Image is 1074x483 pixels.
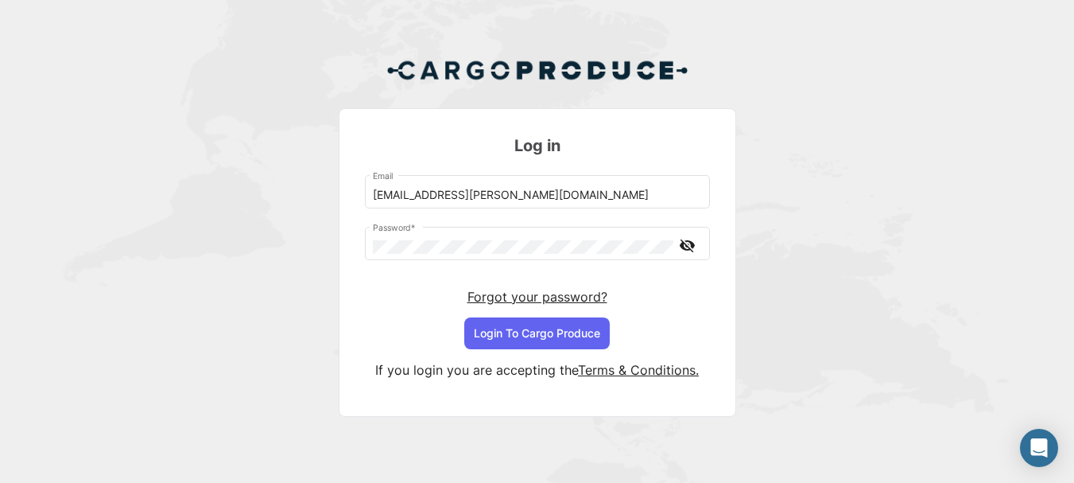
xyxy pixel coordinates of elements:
[365,134,710,157] h3: Log in
[1020,429,1058,467] div: Abrir Intercom Messenger
[375,362,578,378] span: If you login you are accepting the
[678,236,697,255] mat-icon: visibility_off
[578,362,699,378] a: Terms & Conditions.
[467,289,607,305] a: Forgot your password?
[386,51,688,89] img: Cargo Produce Logo
[464,317,610,349] button: Login To Cargo Produce
[373,189,701,202] input: Email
